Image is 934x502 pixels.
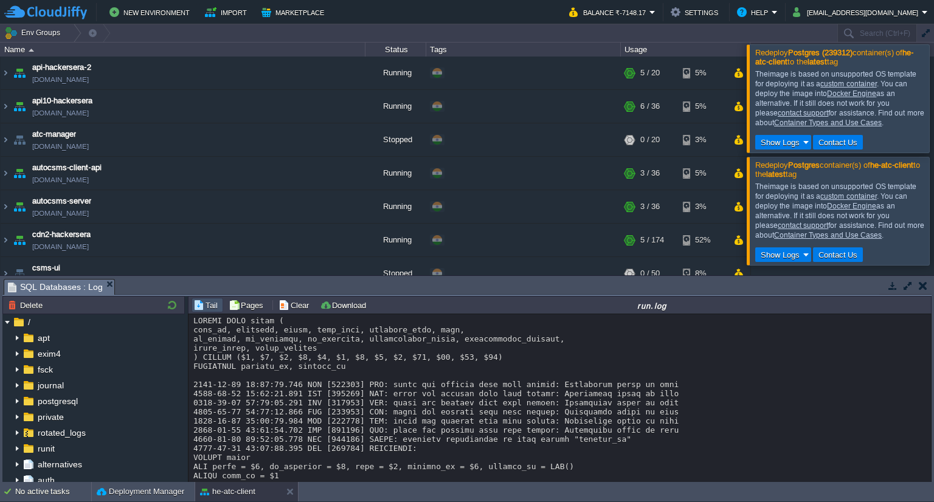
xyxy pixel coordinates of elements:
[788,48,853,57] b: Postgres (239312)
[35,411,66,422] a: private
[32,229,91,241] span: cdn2-hackersera
[640,224,664,256] div: 5 / 174
[671,5,722,19] button: Settings
[1,257,10,290] img: AMDAwAAAACH5BAEAAAAALAAAAAABAAEAAAICRAEAOw==
[683,123,722,156] div: 3%
[366,43,426,57] div: Status
[32,140,89,153] a: [DOMAIN_NAME]
[35,348,63,359] a: exim4
[11,190,28,223] img: AMDAwAAAACH5BAEAAAAALAAAAAABAAEAAAICRAEAOw==
[35,427,88,438] a: rotated_logs
[32,74,89,86] a: [DOMAIN_NAME]
[109,5,193,19] button: New Environment
[365,157,426,190] div: Running
[35,459,84,470] a: alternatives
[778,109,828,117] a: contact support
[1,224,10,256] img: AMDAwAAAACH5BAEAAAAALAAAAAABAAEAAAICRAEAOw==
[200,486,255,498] button: he-atc-client
[820,80,876,88] a: custom container
[640,257,660,290] div: 0 / 50
[870,160,914,170] b: he-atc-client
[32,61,91,74] a: api-hackersera-2
[261,5,328,19] button: Marketplace
[827,89,876,98] a: Docker Engine
[1,43,365,57] div: Name
[569,5,649,19] button: Balance ₹-7148.17
[32,162,102,174] a: autocsms-client-api
[683,224,722,256] div: 52%
[35,475,57,486] a: auth
[1,90,10,123] img: AMDAwAAAACH5BAEAAAAALAAAAAABAAEAAAICRAEAOw==
[15,482,91,501] div: No active tasks
[815,137,862,148] button: Contact Us
[4,24,64,41] button: Env Groups
[683,190,722,223] div: 3%
[320,300,370,311] button: Download
[757,137,803,148] button: Show Logs
[32,207,89,219] a: [DOMAIN_NAME]
[35,443,57,454] a: runit
[755,69,926,128] div: The image is based on unsupported OS template for deploying it as a . You can deploy the image in...
[683,90,722,123] div: 5%
[755,48,914,66] span: Redeploy container(s) of to the tag
[26,317,32,328] a: /
[32,262,60,274] a: csms-ui
[365,190,426,223] div: Running
[29,49,34,52] img: AMDAwAAAACH5BAEAAAAALAAAAAABAAEAAAICRAEAOw==
[755,182,926,240] div: The image is based on unsupported OS template for deploying it as a . You can deploy the image in...
[32,274,89,286] span: [DOMAIN_NAME]
[11,157,28,190] img: AMDAwAAAACH5BAEAAAAALAAAAAABAAEAAAICRAEAOw==
[35,364,55,375] a: fsck
[683,57,722,89] div: 5%
[755,160,920,179] span: Redeploy container(s) of to the tag
[32,128,76,140] a: atc-manager
[774,231,882,239] a: Container Types and Use Cases
[640,123,660,156] div: 0 / 20
[1,190,10,223] img: AMDAwAAAACH5BAEAAAAALAAAAAABAAEAAAICRAEAOw==
[11,90,28,123] img: AMDAwAAAACH5BAEAAAAALAAAAAABAAEAAAICRAEAOw==
[640,157,660,190] div: 3 / 36
[32,174,89,186] a: [DOMAIN_NAME]
[35,396,80,407] a: postgresql
[32,195,91,207] a: autocsms-server
[32,241,89,253] a: [DOMAIN_NAME]
[11,257,28,290] img: AMDAwAAAACH5BAEAAAAALAAAAAABAAEAAAICRAEAOw==
[640,90,660,123] div: 6 / 36
[1,157,10,190] img: AMDAwAAAACH5BAEAAAAALAAAAAABAAEAAAICRAEAOw==
[621,43,750,57] div: Usage
[35,332,52,343] a: apt
[35,380,66,391] a: journal
[11,123,28,156] img: AMDAwAAAACH5BAEAAAAALAAAAAABAAEAAAICRAEAOw==
[820,192,876,201] a: custom container
[808,57,827,66] b: latest
[229,300,267,311] button: Pages
[4,5,87,20] img: CloudJiffy
[788,160,820,170] b: Postgres
[365,257,426,290] div: Stopped
[365,57,426,89] div: Running
[365,224,426,256] div: Running
[365,90,426,123] div: Running
[8,300,46,311] button: Delete
[1,57,10,89] img: AMDAwAAAACH5BAEAAAAALAAAAAABAAEAAAICRAEAOw==
[365,123,426,156] div: Stopped
[883,453,922,490] iframe: chat widget
[737,5,772,19] button: Help
[32,95,92,107] a: api10-hackersera
[640,57,660,89] div: 5 / 20
[815,249,862,260] button: Contact Us
[32,107,89,119] a: [DOMAIN_NAME]
[640,190,660,223] div: 3 / 36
